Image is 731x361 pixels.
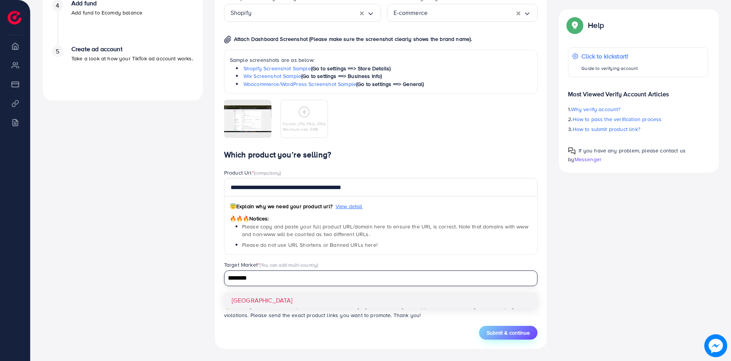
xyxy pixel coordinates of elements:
[224,261,318,269] label: Target Market
[252,7,360,19] input: Search for option
[581,52,638,61] p: Click to kickstart!
[574,155,602,163] span: Messenger
[568,115,708,124] p: 2.
[573,115,662,123] span: How to pass the verification process
[242,241,378,249] span: Please do not use URL Shortens or Banned URLs here!
[230,215,269,222] span: Notices:
[356,80,424,88] span: (Go to settings ==> General)
[283,121,326,126] p: Format: JPG, PNG, JPEG
[336,202,363,210] span: View detail
[225,272,528,284] input: Search for option
[568,105,708,114] p: 1.
[71,54,193,63] p: Take a look at how your TikTok ad account works.
[71,45,193,53] h4: Create ad account
[260,261,318,268] span: (You can add multi-country)
[8,11,21,24] img: logo
[43,45,203,91] li: Create ad account
[224,150,538,160] h4: Which product you’re selling?
[224,36,231,44] img: img
[230,215,249,222] span: 🔥🔥🔥
[487,329,530,337] span: Submit & continue
[230,202,332,210] span: Explain why we need your product url?
[360,8,364,17] button: Clear Selected
[568,147,576,155] img: Popup guide
[704,334,727,357] img: image
[301,72,382,80] span: (Go to settings ==> Business Info)
[479,326,537,340] button: Submit & continue
[242,223,528,238] span: Please copy and paste your full product URL/domain here to ensure the URL is correct. Note that d...
[224,105,271,132] img: img uploaded
[224,301,538,320] p: Note: If you use unverified product links, the Ecomdy system will notify the support team to revi...
[224,292,538,309] li: [GEOGRAPHIC_DATA]
[568,18,582,32] img: Popup guide
[244,80,356,88] a: Woocommerce/WordPress Screenshot Sample
[234,35,472,43] span: Attach Dashboard Screenshot (Please make sure the screenshot clearly shows the brand name).
[56,47,59,56] span: 5
[254,169,281,176] span: (compulsory)
[571,105,621,113] span: Why verify account?
[224,302,231,310] span: 🔥
[394,7,428,19] span: E-commerce
[283,126,326,132] p: Maximum size: 5MB
[71,8,142,17] p: Add fund to Ecomdy balance
[244,65,311,72] a: Shopify Screenshot Sample
[224,169,281,176] label: Product Url
[230,55,532,65] p: Sample screenshots are as below:
[568,147,686,163] span: If you have any problem, please contact us by
[387,4,538,22] div: Search for option
[224,270,538,286] div: Search for option
[231,7,252,19] span: Shopify
[244,72,301,80] a: Wix Screenshot Sample
[588,21,604,30] p: Help
[573,125,640,133] span: How to submit product link?
[230,202,236,210] span: 😇
[568,125,708,134] p: 3.
[224,4,381,22] div: Search for option
[568,83,708,99] p: Most Viewed Verify Account Articles
[516,8,520,17] button: Clear Selected
[581,64,638,73] p: Guide to verifying account
[311,65,391,72] span: (Go to settings ==> Store Details)
[428,7,516,19] input: Search for option
[56,1,59,10] span: 4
